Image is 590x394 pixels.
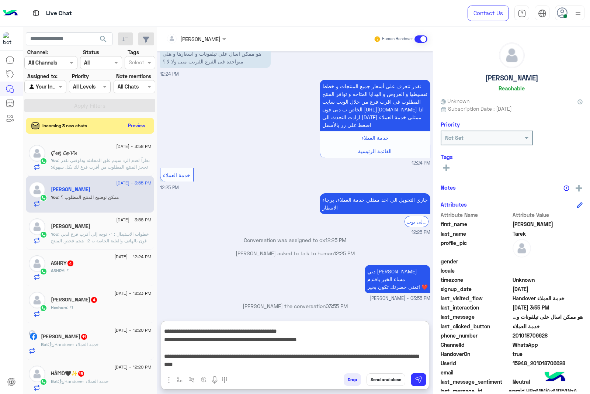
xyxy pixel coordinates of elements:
[40,231,47,238] img: WhatsApp
[513,285,583,293] span: 2025-08-13T09:24:45.445Z
[468,6,509,21] a: Contact Us
[177,377,183,383] img: select flow
[51,379,58,384] span: Bot
[415,376,422,383] img: send message
[51,158,58,163] span: You
[29,255,45,272] img: defaultAdmin.png
[513,369,583,376] span: null
[412,160,430,167] span: 12:24 PM
[40,304,47,312] img: WhatsApp
[116,180,151,186] span: [DATE] - 3:55 PM
[513,350,583,358] span: true
[29,145,45,162] img: defaultAdmin.png
[41,333,88,340] h5: Asmaa Abdel-rahman
[164,376,173,384] img: send attachment
[513,239,531,258] img: defaultAdmin.png
[160,185,179,190] span: 12:25 PM
[358,148,392,154] span: القائمة الرئيسية
[367,373,405,386] button: Send and close
[370,295,430,302] span: [PERSON_NAME] - 03:55 PM
[64,268,69,273] span: ؟
[83,48,99,56] label: Status
[48,342,98,347] span: : Handover خدمة العملاء
[30,333,37,340] img: Facebook
[326,303,348,309] span: 03:55 PM
[412,229,430,236] span: 12:25 PM
[160,249,430,257] p: [PERSON_NAME] asked to talk to human
[441,304,511,311] span: last_interaction
[361,135,389,141] span: خدمة العملاء
[114,253,151,260] span: [DATE] - 12:24 PM
[160,71,179,77] span: 12:24 PM
[27,72,58,80] label: Assigned to:
[163,172,190,178] span: خدمة العملاء
[3,32,16,45] img: 1403182699927242
[513,359,583,367] span: 15948_201018706628
[29,330,35,337] img: picture
[538,9,546,18] img: tab
[441,350,511,358] span: HandoverOn
[81,334,87,340] span: 11
[576,185,582,191] img: add
[441,153,583,160] h6: Tags
[31,8,41,18] img: tab
[29,218,45,235] img: defaultAdmin.png
[51,231,58,237] span: You
[513,322,583,330] span: خدمة العملاء
[51,231,149,277] span: خطوات الاستبدال : 1- توجه إلى أقرب فرع لدبي فون بالهاتف والعلبة الخاصة به 2- هيتم فحص المنتج لتحد...
[441,276,511,284] span: timezone
[441,341,511,349] span: ChannelId
[222,377,228,383] img: make a call
[513,267,583,274] span: null
[441,369,511,376] span: email
[3,6,18,21] img: Logo
[513,258,583,265] span: null
[210,376,219,384] img: send voice note
[67,260,73,266] span: 4
[99,35,108,44] span: search
[441,239,511,256] span: profile_pic
[51,150,77,156] h5: 𝓒̧'𝓮𝓼ț 𝓛𝓪̨ 𝓥𝓲̈𝓮
[513,211,583,219] span: Attribute Value
[441,294,511,302] span: last_visited_flow
[174,373,186,386] button: select flow
[51,260,74,266] h5: ASHRY
[116,143,151,150] span: [DATE] - 3:58 PM
[518,9,526,18] img: tab
[58,379,108,384] span: : Handover خدمة العملاء
[320,193,430,214] p: 13/8/2025, 12:25 PM
[441,378,511,386] span: last_message_sentiment
[198,373,210,386] button: create order
[441,285,511,293] span: signup_date
[514,6,529,21] a: tab
[125,120,149,131] button: Preview
[441,184,456,191] h6: Notes
[513,313,583,321] span: هو ممكن اسال على تيلفونات و اسعارها و هلى متواجدة فى الفرع القريب منى ولا لا ؟
[91,297,97,303] span: 4
[441,97,469,105] span: Unknown
[51,305,67,310] span: Hesham
[116,72,151,80] label: Note mentions
[322,83,427,128] span: تقدر تتعرف على أسعار جميع المنتجات و خطط تقسيطها و العروض و الهدايا المتاحه و توافر المنتج المطلو...
[441,201,467,208] h6: Attributes
[441,313,511,321] span: last_message
[513,378,583,386] span: 0
[29,292,45,308] img: defaultAdmin.png
[334,250,355,256] span: 12:25 PM
[441,359,511,367] span: UserId
[441,211,511,219] span: Attribute Name
[441,230,511,238] span: last_name
[46,8,72,18] p: Live Chat
[78,371,84,377] span: 15
[160,302,430,310] p: [PERSON_NAME] the conversation
[563,185,569,191] img: notes
[513,220,583,228] span: Ali
[499,85,525,91] h6: Reachable
[189,377,195,383] img: Trigger scenario
[24,99,155,112] button: Apply Filters
[542,364,568,390] img: hulul-logo.png
[29,182,45,198] img: defaultAdmin.png
[201,377,207,383] img: create order
[382,36,413,42] small: Human Handover
[51,158,151,216] span: نظراً لعدم الرد سيتم غلق المحادثه ودلوقتى تقدر تحجز المنتج المطلوب من أقرب فرع لك بكل سهولة: 1️⃣ ...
